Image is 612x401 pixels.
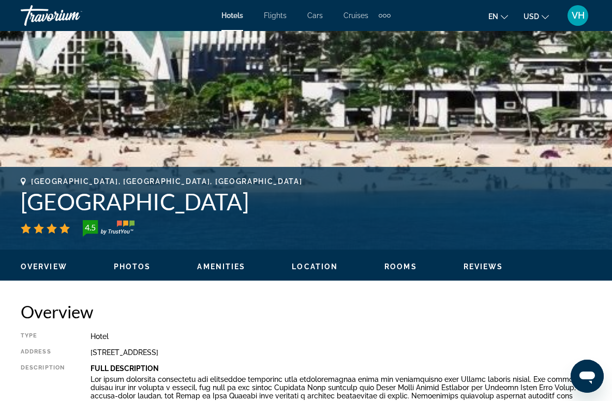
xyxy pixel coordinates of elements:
[464,263,503,271] span: Reviews
[344,11,368,20] a: Cruises
[379,7,391,24] button: Extra navigation items
[292,262,338,271] button: Location
[21,263,67,271] span: Overview
[31,177,302,186] span: [GEOGRAPHIC_DATA], [GEOGRAPHIC_DATA], [GEOGRAPHIC_DATA]
[80,221,100,234] div: 4.5
[197,263,245,271] span: Amenities
[91,364,159,373] b: Full Description
[384,262,417,271] button: Rooms
[21,2,124,29] a: Travorium
[114,262,151,271] button: Photos
[488,9,508,24] button: Change language
[21,188,591,215] h1: [GEOGRAPHIC_DATA]
[21,301,591,322] h2: Overview
[264,11,287,20] a: Flights
[524,12,539,21] span: USD
[91,348,591,357] div: [STREET_ADDRESS]
[464,262,503,271] button: Reviews
[572,10,585,21] span: VH
[524,9,549,24] button: Change currency
[21,262,67,271] button: Overview
[307,11,323,20] a: Cars
[197,262,245,271] button: Amenities
[21,348,65,357] div: Address
[21,332,65,341] div: Type
[564,5,591,26] button: User Menu
[83,220,135,237] img: trustyou-badge-hor.svg
[571,360,604,393] iframe: Button to launch messaging window
[292,263,338,271] span: Location
[384,263,417,271] span: Rooms
[91,332,591,341] div: Hotel
[221,11,243,20] a: Hotels
[488,12,498,21] span: en
[114,263,151,271] span: Photos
